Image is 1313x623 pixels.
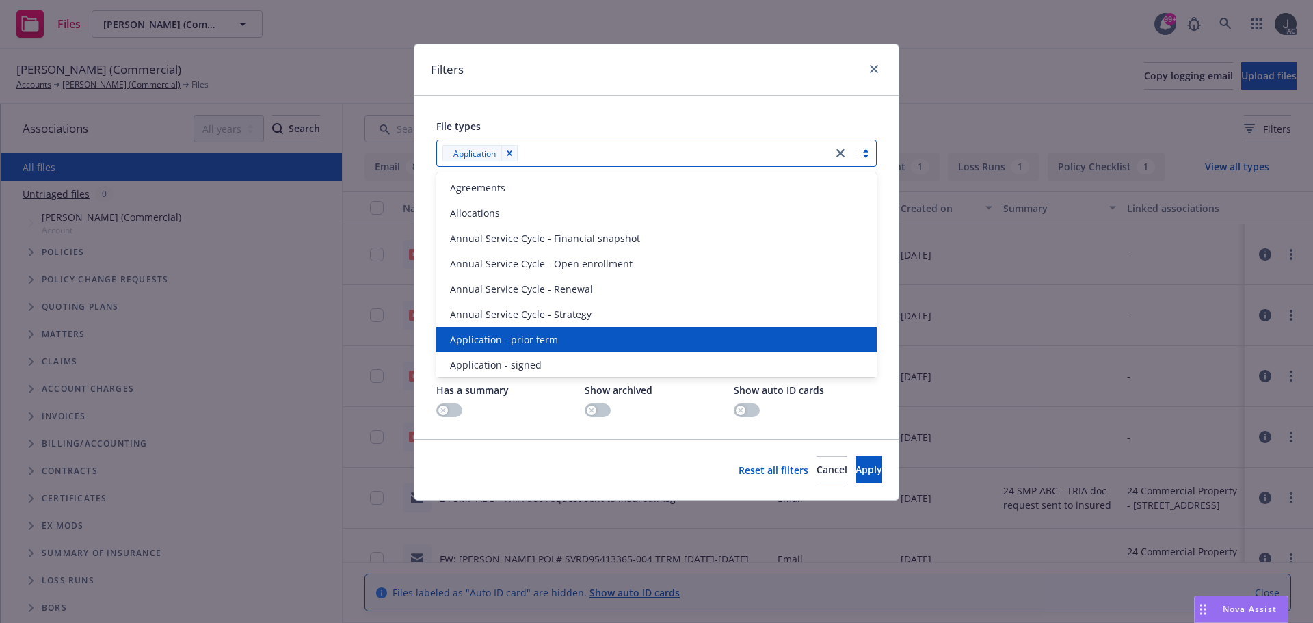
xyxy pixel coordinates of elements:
[436,120,481,133] span: File types
[817,463,847,476] span: Cancel
[450,181,505,195] span: Agreements
[453,146,496,161] span: Application
[1195,596,1212,622] div: Drag to move
[739,463,808,477] a: Reset all filters
[450,231,640,246] span: Annual Service Cycle - Financial snapshot
[1194,596,1288,623] button: Nova Assist
[585,384,652,397] span: Show archived
[436,384,509,397] span: Has a summary
[448,146,496,161] span: Application
[866,61,882,77] a: close
[501,145,518,161] div: Remove [object Object]
[431,61,464,79] h1: Filters
[817,456,847,483] button: Cancel
[1223,603,1277,615] span: Nova Assist
[856,456,882,483] button: Apply
[856,463,882,476] span: Apply
[450,332,558,347] span: Application - prior term
[734,384,824,397] span: Show auto ID cards
[832,145,849,161] a: close
[450,282,593,296] span: Annual Service Cycle - Renewal
[450,206,500,220] span: Allocations
[450,256,633,271] span: Annual Service Cycle - Open enrollment
[450,307,592,321] span: Annual Service Cycle - Strategy
[450,358,542,372] span: Application - signed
